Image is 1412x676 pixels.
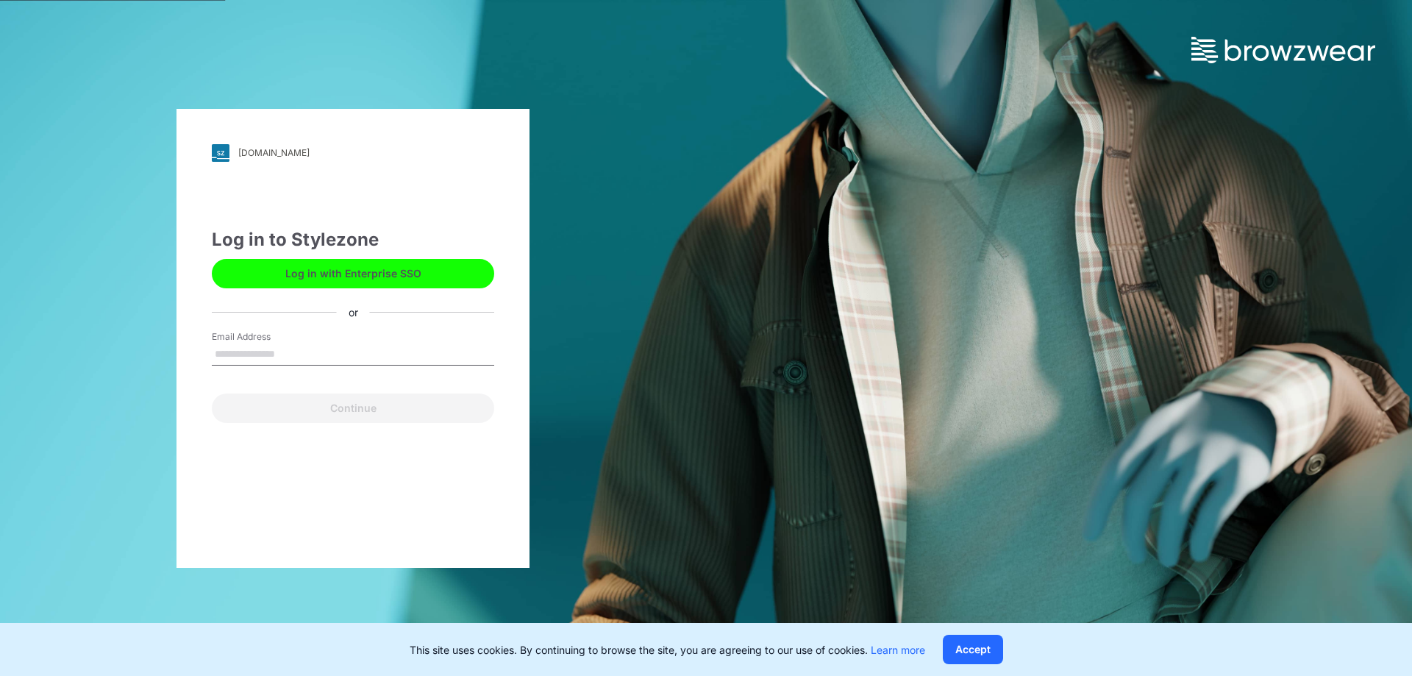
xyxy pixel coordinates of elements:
[410,642,925,658] p: This site uses cookies. By continuing to browse the site, you are agreeing to our use of cookies.
[337,305,370,320] div: or
[1191,37,1375,63] img: browzwear-logo.73288ffb.svg
[212,227,494,253] div: Log in to Stylezone
[943,635,1003,664] button: Accept
[212,144,494,162] a: [DOMAIN_NAME]
[212,330,315,344] label: Email Address
[212,259,494,288] button: Log in with Enterprise SSO
[212,144,229,162] img: svg+xml;base64,PHN2ZyB3aWR0aD0iMjgiIGhlaWdodD0iMjgiIHZpZXdCb3g9IjAgMCAyOCAyOCIgZmlsbD0ibm9uZSIgeG...
[871,644,925,656] a: Learn more
[238,147,310,158] div: [DOMAIN_NAME]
